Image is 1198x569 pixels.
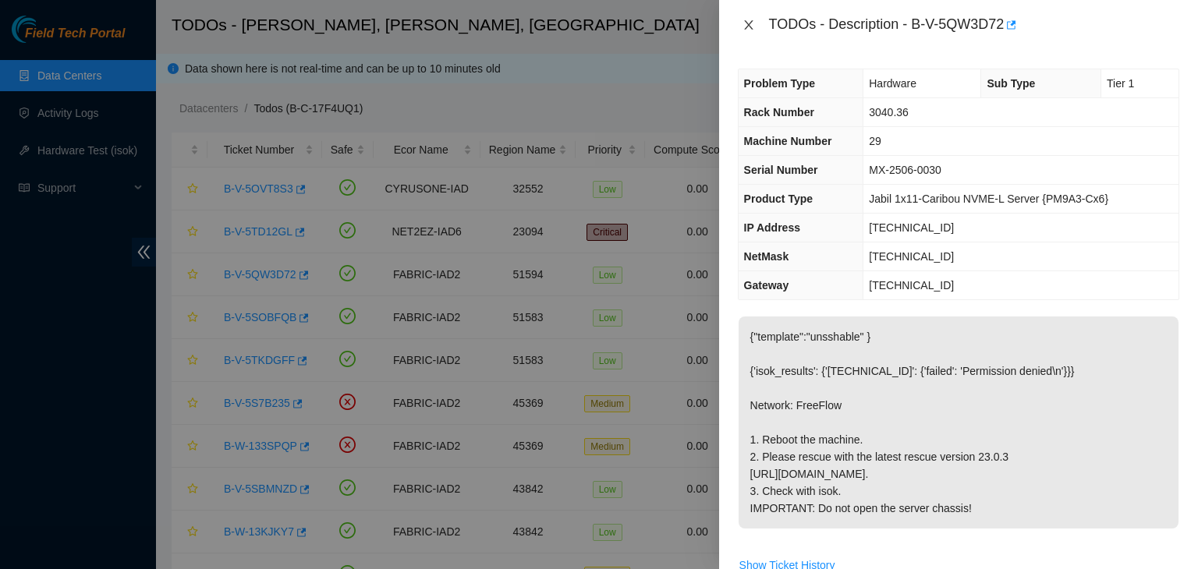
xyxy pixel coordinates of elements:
[744,135,832,147] span: Machine Number
[744,106,814,118] span: Rack Number
[744,164,818,176] span: Serial Number
[869,250,954,263] span: [TECHNICAL_ID]
[869,221,954,234] span: [TECHNICAL_ID]
[744,193,813,205] span: Product Type
[739,316,1179,528] p: {"template":"unsshable" } {'isok_results': {'[TECHNICAL_ID]': {'failed': 'Permission denied\n'}}}...
[744,221,800,234] span: IP Address
[869,77,916,90] span: Hardware
[744,77,816,90] span: Problem Type
[743,19,755,31] span: close
[769,12,1179,37] div: TODOs - Description - B-V-5QW3D72
[869,164,941,176] span: MX-2506-0030
[869,279,954,292] span: [TECHNICAL_ID]
[869,106,909,118] span: 3040.36
[744,279,789,292] span: Gateway
[869,193,1108,205] span: Jabil 1x11-Caribou NVME-L Server {PM9A3-Cx6}
[738,18,760,33] button: Close
[869,135,881,147] span: 29
[744,250,789,263] span: NetMask
[1107,77,1134,90] span: Tier 1
[987,77,1035,90] span: Sub Type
